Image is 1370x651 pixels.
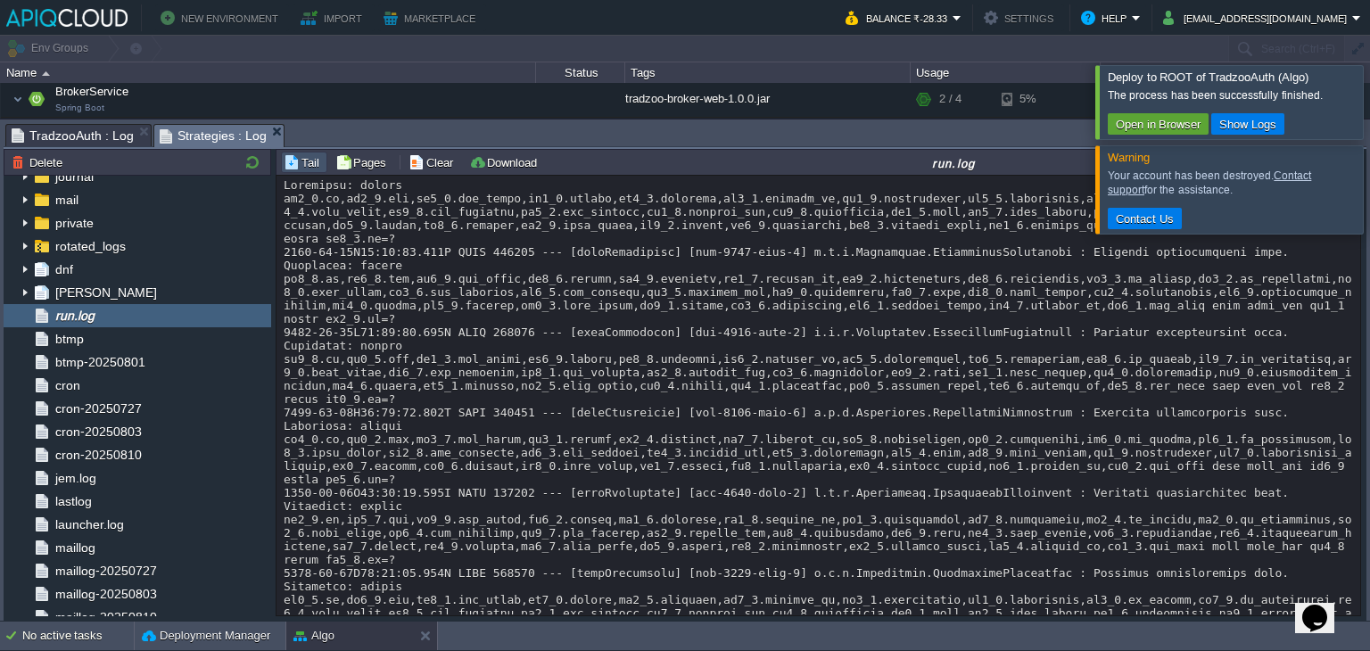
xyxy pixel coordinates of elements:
span: BrokerService [54,84,131,99]
div: 2 / 4 [939,81,961,117]
a: rotated_logs [52,238,128,254]
div: No active tasks [22,622,134,650]
button: Marketplace [384,7,481,29]
a: private [52,215,96,231]
a: btmp [52,331,87,347]
div: Tags [626,62,910,83]
button: Balance ₹-28.33 [846,7,953,29]
button: Download [469,154,542,170]
button: Contact Us [1110,210,1179,227]
a: cron [52,377,83,393]
span: Spring Boot [55,103,104,113]
a: [PERSON_NAME] [52,284,160,301]
a: btmp-20250801 [52,354,148,370]
iframe: chat widget [1295,580,1352,633]
div: Name [2,62,535,83]
span: Deploy to ROOT of TradzooAuth (Algo) [1108,70,1308,84]
a: maillog-20250803 [52,586,160,602]
img: AMDAwAAAACH5BAEAAAAALAAAAAABAAEAAAICRAEAOw== [12,81,23,117]
img: AMDAwAAAACH5BAEAAAAALAAAAAABAAEAAAICRAEAOw== [24,81,49,117]
button: Deployment Manager [142,627,270,645]
span: Strategies : Log [160,125,267,147]
a: mail [52,192,81,208]
div: The process has been successfully finished. [1108,88,1358,103]
img: APIQCloud [6,9,128,27]
a: maillog-20250810 [52,609,160,625]
div: Usage [912,62,1100,83]
span: TradzooAuth : Log [12,125,134,146]
button: Import [301,7,367,29]
a: cron-20250727 [52,400,144,416]
a: maillog [52,540,98,556]
button: [EMAIL_ADDRESS][DOMAIN_NAME] [1163,7,1352,29]
img: AMDAwAAAACH5BAEAAAAALAAAAAABAAEAAAICRAEAOw== [42,71,50,76]
button: Clear [409,154,458,170]
div: tradzoo-broker-web-1.0.0.jar [625,81,911,117]
div: 5% [1002,81,1060,117]
button: Settings [984,7,1059,29]
button: Show Logs [1214,116,1282,132]
div: 5% [1002,118,1060,145]
a: cron-20250803 [52,424,144,440]
div: run.log [549,155,1358,170]
div: Status [537,62,624,83]
a: maillog-20250727 [52,563,160,579]
img: AMDAwAAAACH5BAEAAAAALAAAAAABAAEAAAICRAEAOw== [37,118,48,145]
button: Tail [284,154,325,170]
a: launcher.log [52,516,127,532]
div: Your account has been destroyed. for the assistance. [1108,169,1358,197]
a: run.log [52,308,97,324]
button: Pages [335,154,392,170]
div: 2 / 4 [939,118,958,145]
a: jem.log [52,470,99,486]
button: Delete [12,154,68,170]
a: BrokerServiceSpring Boot [54,85,131,98]
span: Warning [1108,151,1150,164]
img: AMDAwAAAACH5BAEAAAAALAAAAAABAAEAAAICRAEAOw== [48,118,73,145]
button: Help [1081,7,1132,29]
a: journal [52,169,96,185]
button: Open in Browser [1110,116,1206,132]
button: Algo [293,627,334,645]
a: lastlog [52,493,95,509]
a: dnf [52,261,76,277]
button: New Environment [161,7,284,29]
a: cron-20250810 [52,447,144,463]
